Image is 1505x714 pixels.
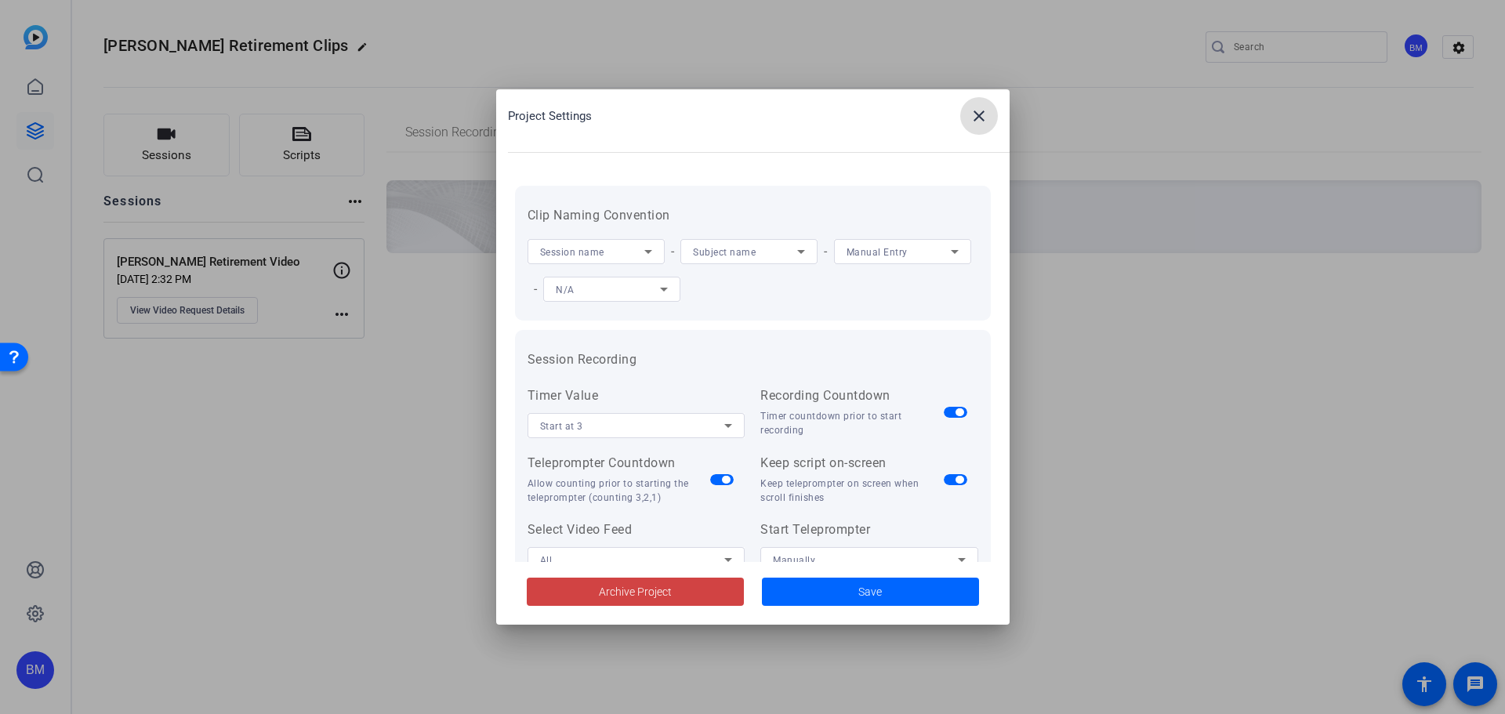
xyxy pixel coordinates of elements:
div: Select Video Feed [528,520,745,539]
div: Timer Value [528,386,745,405]
span: All [540,555,553,566]
div: Project Settings [508,97,1010,135]
h3: Clip Naming Convention [528,206,978,225]
mat-icon: close [970,107,988,125]
span: Start at 3 [540,421,583,432]
button: Archive Project [527,578,744,606]
span: Subject name [693,247,756,258]
div: Timer countdown prior to start recording [760,409,944,437]
span: N/A [556,285,575,295]
span: Manually [773,555,815,566]
div: Keep teleprompter on screen when scroll finishes [760,477,944,505]
span: Session name [540,247,604,258]
span: Manual Entry [847,247,908,258]
span: - [818,244,834,259]
div: Allow counting prior to starting the teleprompter (counting 3,2,1) [528,477,711,505]
span: - [665,244,681,259]
span: - [528,281,544,296]
button: Save [762,578,979,606]
div: Recording Countdown [760,386,944,405]
span: Archive Project [599,584,672,600]
div: Teleprompter Countdown [528,454,711,473]
div: Keep script on-screen [760,454,944,473]
h3: Session Recording [528,350,978,369]
div: Start Teleprompter [760,520,978,539]
span: Save [858,584,882,600]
